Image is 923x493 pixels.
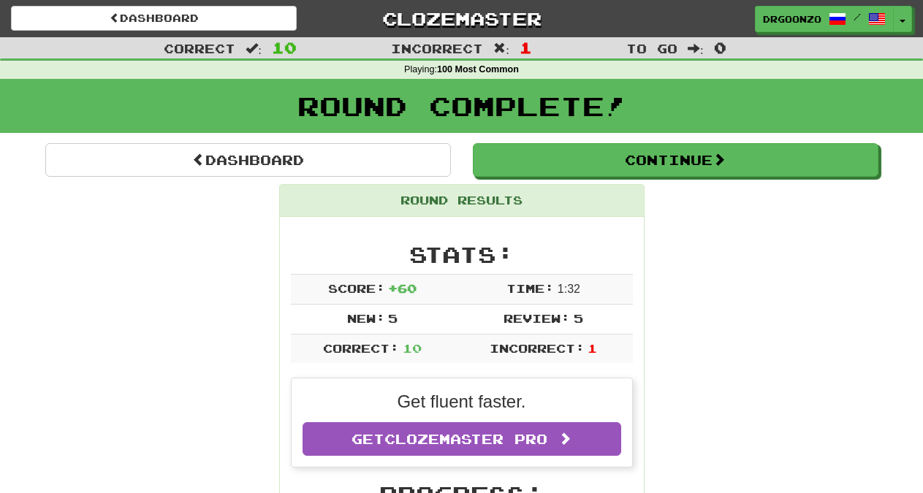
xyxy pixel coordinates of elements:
[520,39,532,56] span: 1
[272,39,297,56] span: 10
[574,311,583,325] span: 5
[558,283,580,295] span: 1 : 32
[328,281,385,295] span: Score:
[319,6,604,31] a: Clozemaster
[714,39,726,56] span: 0
[473,143,878,177] button: Continue
[11,6,297,31] a: Dashboard
[755,6,894,32] a: DrGoonzo /
[504,311,570,325] span: Review:
[303,389,621,414] p: Get fluent faster.
[280,185,644,217] div: Round Results
[291,242,633,267] h2: Stats:
[763,12,821,26] span: DrGoonzo
[384,431,547,447] span: Clozemaster Pro
[388,281,417,295] span: + 60
[45,143,451,177] a: Dashboard
[688,42,704,55] span: :
[854,12,861,22] span: /
[506,281,554,295] span: Time:
[490,341,585,355] span: Incorrect:
[303,422,621,456] a: GetClozemaster Pro
[493,42,509,55] span: :
[388,311,398,325] span: 5
[588,341,597,355] span: 1
[626,41,677,56] span: To go
[246,42,262,55] span: :
[164,41,235,56] span: Correct
[403,341,422,355] span: 10
[323,341,399,355] span: Correct:
[391,41,483,56] span: Incorrect
[5,91,918,121] h1: Round Complete!
[347,311,385,325] span: New:
[437,64,519,74] strong: 100 Most Common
